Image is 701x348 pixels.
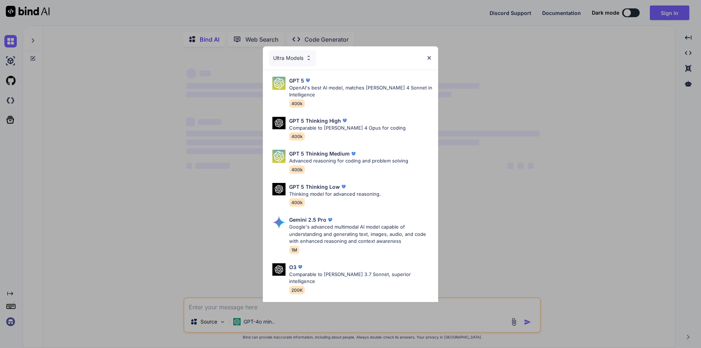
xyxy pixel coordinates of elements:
[289,99,305,108] span: 400k
[289,198,305,207] span: 400k
[272,263,286,276] img: Pick Models
[426,55,432,61] img: close
[289,125,406,132] p: Comparable to [PERSON_NAME] 4 Opus for coding
[340,183,347,190] img: premium
[289,84,432,99] p: OpenAI's best AI model, matches [PERSON_NAME] 4 Sonnet in Intelligence
[289,246,299,254] span: 1M
[341,117,348,124] img: premium
[326,216,334,223] img: premium
[289,216,326,223] p: Gemini 2.5 Pro
[272,150,286,163] img: Pick Models
[289,223,432,245] p: Google's advanced multimodal AI model capable of understanding and generating text, images, audio...
[272,77,286,90] img: Pick Models
[350,150,357,157] img: premium
[289,165,305,174] span: 400k
[289,271,432,285] p: Comparable to [PERSON_NAME] 3.7 Sonnet, superior intelligence
[289,157,408,165] p: Advanced reasoning for coding and problem solving
[289,132,305,141] span: 400k
[289,183,340,191] p: GPT 5 Thinking Low
[289,191,381,198] p: Thinking model for advanced reasoning.
[289,117,341,125] p: GPT 5 Thinking High
[272,117,286,130] img: Pick Models
[289,263,296,271] p: O3
[289,150,350,157] p: GPT 5 Thinking Medium
[304,77,311,84] img: premium
[269,50,316,66] div: Ultra Models
[272,183,286,196] img: Pick Models
[306,55,312,61] img: Pick Models
[289,286,305,294] span: 200K
[272,216,286,229] img: Pick Models
[289,77,304,84] p: GPT 5
[296,263,304,271] img: premium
